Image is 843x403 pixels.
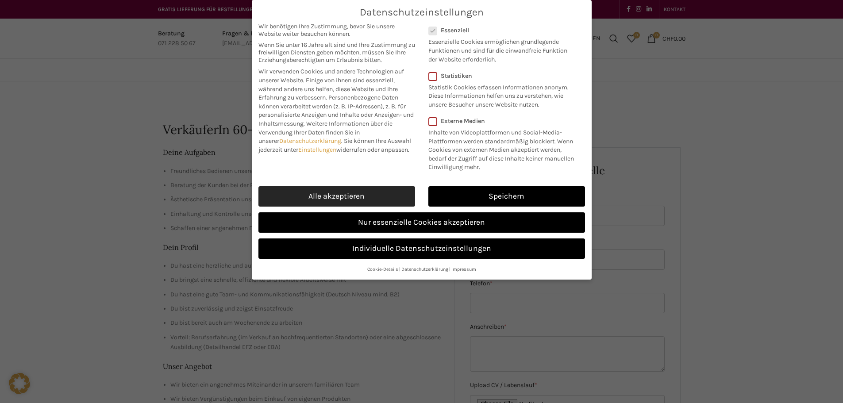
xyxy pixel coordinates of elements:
span: Weitere Informationen über die Verwendung Ihrer Daten finden Sie in unserer . [258,120,393,145]
p: Statistik Cookies erfassen Informationen anonym. Diese Informationen helfen uns zu verstehen, wie... [428,80,574,109]
a: Einstellungen [298,146,336,154]
span: Sie können Ihre Auswahl jederzeit unter widerrufen oder anpassen. [258,137,411,154]
label: Externe Medien [428,117,579,125]
span: Wir benötigen Ihre Zustimmung, bevor Sie unsere Website weiter besuchen können. [258,23,415,38]
a: Impressum [451,266,476,272]
a: Alle akzeptieren [258,186,415,207]
span: Datenschutzeinstellungen [360,7,484,18]
p: Inhalte von Videoplattformen und Social-Media-Plattformen werden standardmäßig blockiert. Wenn Co... [428,125,579,172]
a: Nur essenzielle Cookies akzeptieren [258,212,585,233]
label: Essenziell [428,27,574,34]
label: Statistiken [428,72,574,80]
span: Wir verwenden Cookies und andere Technologien auf unserer Website. Einige von ihnen sind essenzie... [258,68,404,101]
a: Cookie-Details [367,266,398,272]
a: Speichern [428,186,585,207]
span: Wenn Sie unter 16 Jahre alt sind und Ihre Zustimmung zu freiwilligen Diensten geben möchten, müss... [258,41,415,64]
a: Datenschutzerklärung [279,137,341,145]
p: Essenzielle Cookies ermöglichen grundlegende Funktionen und sind für die einwandfreie Funktion de... [428,34,574,64]
a: Datenschutzerklärung [401,266,448,272]
a: Individuelle Datenschutzeinstellungen [258,238,585,259]
span: Personenbezogene Daten können verarbeitet werden (z. B. IP-Adressen), z. B. für personalisierte A... [258,94,414,127]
